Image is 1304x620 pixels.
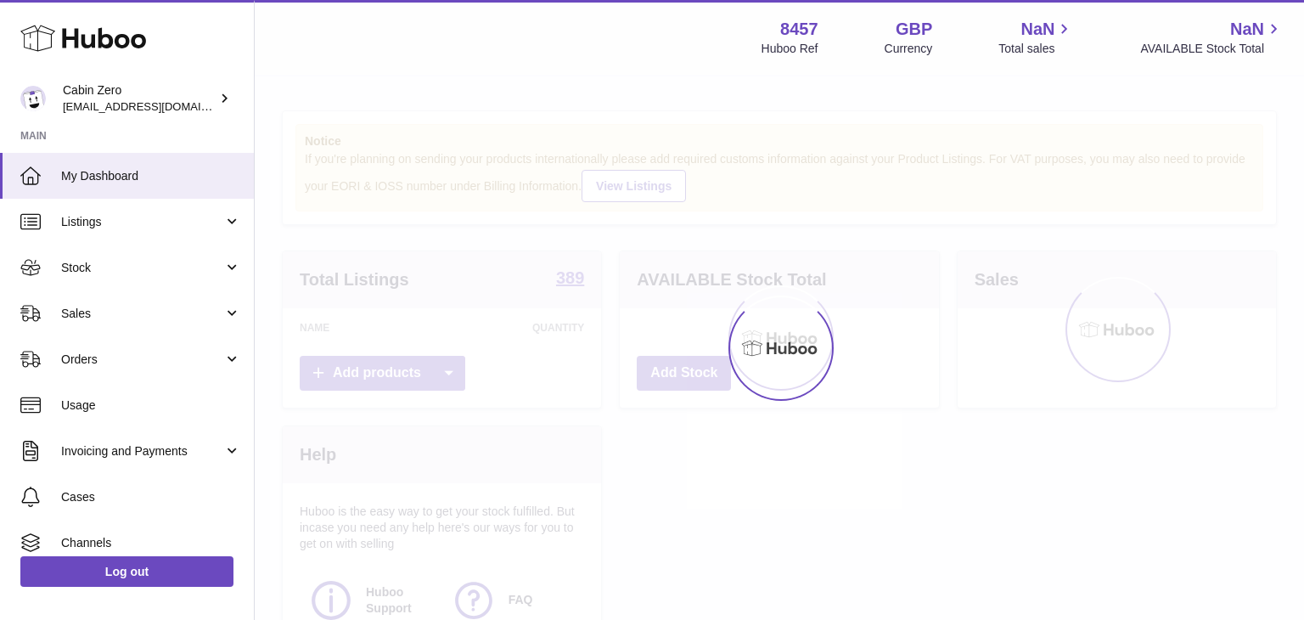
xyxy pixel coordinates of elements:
span: Sales [61,306,223,322]
span: NaN [1230,18,1264,41]
div: Cabin Zero [63,82,216,115]
a: NaN Total sales [998,18,1074,57]
div: Currency [885,41,933,57]
span: Total sales [998,41,1074,57]
span: NaN [1020,18,1054,41]
strong: GBP [896,18,932,41]
span: Listings [61,214,223,230]
img: internalAdmin-8457@internal.huboo.com [20,86,46,111]
span: Orders [61,352,223,368]
span: Stock [61,260,223,276]
span: AVAILABLE Stock Total [1140,41,1284,57]
span: My Dashboard [61,168,241,184]
span: Invoicing and Payments [61,443,223,459]
a: NaN AVAILABLE Stock Total [1140,18,1284,57]
span: Cases [61,489,241,505]
span: Channels [61,535,241,551]
div: Huboo Ref [762,41,818,57]
span: Usage [61,397,241,414]
a: Log out [20,556,233,587]
strong: 8457 [780,18,818,41]
span: [EMAIL_ADDRESS][DOMAIN_NAME] [63,99,250,113]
